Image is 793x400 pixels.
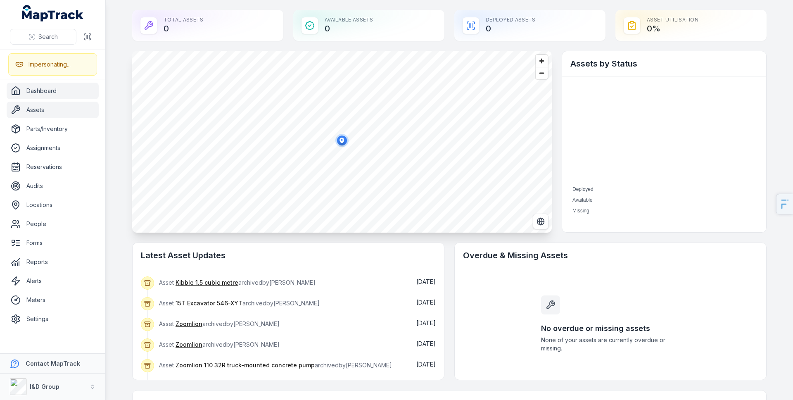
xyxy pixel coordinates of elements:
[30,383,59,390] strong: I&D Group
[7,102,99,118] a: Assets
[7,140,99,156] a: Assignments
[416,340,436,347] span: [DATE]
[463,250,758,261] h2: Overdue & Missing Assets
[536,55,548,67] button: Zoom in
[416,319,436,326] time: 07/10/2025, 5:00:38 pm
[132,51,552,233] canvas: Map
[572,197,592,203] span: Available
[159,279,316,286] span: Asset archived by [PERSON_NAME]
[159,300,320,307] span: Asset archived by [PERSON_NAME]
[572,186,594,192] span: Deployed
[7,216,99,232] a: People
[10,29,76,45] button: Search
[176,299,242,307] a: 15T Excavator 546-XYT
[416,278,436,285] time: 07/10/2025, 5:00:38 pm
[572,208,589,214] span: Missing
[38,33,58,41] span: Search
[416,319,436,326] span: [DATE]
[7,254,99,270] a: Reports
[7,235,99,251] a: Forms
[7,83,99,99] a: Dashboard
[141,250,436,261] h2: Latest Asset Updates
[533,214,548,229] button: Switch to Satellite View
[159,362,392,369] span: Asset archived by [PERSON_NAME]
[176,340,202,349] a: Zoomlion
[7,311,99,327] a: Settings
[416,299,436,306] span: [DATE]
[176,320,202,328] a: Zoomlion
[416,340,436,347] time: 07/10/2025, 5:00:38 pm
[159,320,280,327] span: Asset archived by [PERSON_NAME]
[541,323,680,334] h3: No overdue or missing assets
[22,5,84,21] a: MapTrack
[7,292,99,308] a: Meters
[176,361,315,369] a: Zoomlion 110 32R truck-mounted concrete pump
[28,60,71,69] div: Impersonating...
[570,58,758,69] h2: Assets by Status
[416,278,436,285] span: [DATE]
[26,360,80,367] strong: Contact MapTrack
[536,67,548,79] button: Zoom out
[7,121,99,137] a: Parts/Inventory
[7,159,99,175] a: Reservations
[159,341,280,348] span: Asset archived by [PERSON_NAME]
[7,178,99,194] a: Audits
[416,299,436,306] time: 07/10/2025, 5:00:38 pm
[7,197,99,213] a: Locations
[541,336,680,352] span: None of your assets are currently overdue or missing.
[7,273,99,289] a: Alerts
[416,361,436,368] span: [DATE]
[416,361,436,368] time: 07/10/2025, 5:00:38 pm
[176,279,238,287] a: Kibble 1.5 cubic metre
